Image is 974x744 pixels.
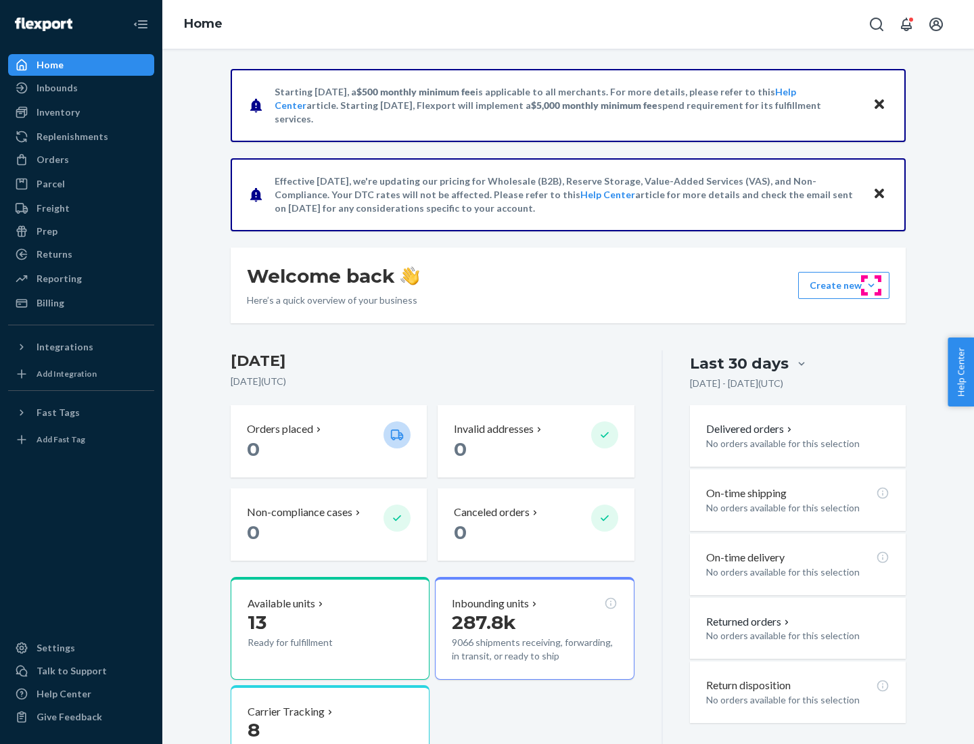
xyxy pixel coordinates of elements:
[231,405,427,478] button: Orders placed 0
[37,272,82,285] div: Reporting
[8,101,154,123] a: Inventory
[231,350,634,372] h3: [DATE]
[948,338,974,406] button: Help Center
[8,402,154,423] button: Fast Tags
[37,406,80,419] div: Fast Tags
[184,16,223,31] a: Home
[231,375,634,388] p: [DATE] ( UTC )
[706,421,795,437] button: Delivered orders
[8,336,154,358] button: Integrations
[706,565,889,579] p: No orders available for this selection
[37,340,93,354] div: Integrations
[15,18,72,31] img: Flexport logo
[8,683,154,705] a: Help Center
[37,710,102,724] div: Give Feedback
[435,577,634,680] button: Inbounding units287.8k9066 shipments receiving, forwarding, in transit, or ready to ship
[231,577,430,680] button: Available units13Ready for fulfillment
[452,636,617,663] p: 9066 shipments receiving, forwarding, in transit, or ready to ship
[247,521,260,544] span: 0
[37,641,75,655] div: Settings
[871,185,888,204] button: Close
[8,363,154,385] a: Add Integration
[706,437,889,450] p: No orders available for this selection
[37,225,57,238] div: Prep
[690,353,789,374] div: Last 30 days
[37,687,91,701] div: Help Center
[871,95,888,115] button: Close
[438,405,634,478] button: Invalid addresses 0
[8,268,154,289] a: Reporting
[8,292,154,314] a: Billing
[690,377,783,390] p: [DATE] - [DATE] ( UTC )
[275,175,860,215] p: Effective [DATE], we're updating our pricing for Wholesale (B2B), Reserve Storage, Value-Added Se...
[127,11,154,38] button: Close Navigation
[37,664,107,678] div: Talk to Support
[8,173,154,195] a: Parcel
[706,693,889,707] p: No orders available for this selection
[37,368,97,379] div: Add Integration
[8,429,154,450] a: Add Fast Tag
[454,505,530,520] p: Canceled orders
[275,85,860,126] p: Starting [DATE], a is applicable to all merchants. For more details, please refer to this article...
[454,438,467,461] span: 0
[247,505,352,520] p: Non-compliance cases
[893,11,920,38] button: Open notifications
[8,77,154,99] a: Inbounds
[37,248,72,261] div: Returns
[37,202,70,215] div: Freight
[8,149,154,170] a: Orders
[37,177,65,191] div: Parcel
[8,243,154,265] a: Returns
[706,501,889,515] p: No orders available for this selection
[37,434,85,445] div: Add Fast Tag
[454,521,467,544] span: 0
[8,706,154,728] button: Give Feedback
[8,126,154,147] a: Replenishments
[248,636,373,649] p: Ready for fulfillment
[863,11,890,38] button: Open Search Box
[8,54,154,76] a: Home
[37,296,64,310] div: Billing
[248,704,325,720] p: Carrier Tracking
[37,153,69,166] div: Orders
[8,220,154,242] a: Prep
[706,614,792,630] button: Returned orders
[37,130,108,143] div: Replenishments
[798,272,889,299] button: Create new
[173,5,233,44] ol: breadcrumbs
[706,486,787,501] p: On-time shipping
[37,58,64,72] div: Home
[231,488,427,561] button: Non-compliance cases 0
[247,421,313,437] p: Orders placed
[438,488,634,561] button: Canceled orders 0
[706,678,791,693] p: Return disposition
[580,189,635,200] a: Help Center
[247,438,260,461] span: 0
[400,266,419,285] img: hand-wave emoji
[8,637,154,659] a: Settings
[247,294,419,307] p: Here’s a quick overview of your business
[8,660,154,682] a: Talk to Support
[356,86,476,97] span: $500 monthly minimum fee
[37,81,78,95] div: Inbounds
[37,106,80,119] div: Inventory
[248,611,266,634] span: 13
[452,596,529,611] p: Inbounding units
[923,11,950,38] button: Open account menu
[454,421,534,437] p: Invalid addresses
[247,264,419,288] h1: Welcome back
[531,99,657,111] span: $5,000 monthly minimum fee
[452,611,516,634] span: 287.8k
[706,550,785,565] p: On-time delivery
[248,596,315,611] p: Available units
[248,718,260,741] span: 8
[706,629,889,643] p: No orders available for this selection
[8,197,154,219] a: Freight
